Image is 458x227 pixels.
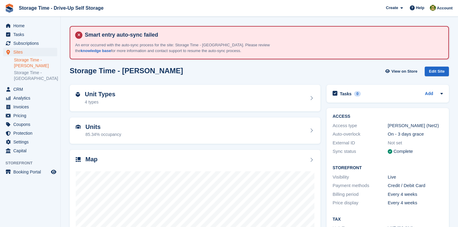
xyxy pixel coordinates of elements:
[388,131,443,138] div: On - 3 days grace
[70,67,183,75] h2: Storage Time - [PERSON_NAME]
[333,191,388,198] div: Billing period
[3,39,57,48] a: menu
[13,39,50,48] span: Subscriptions
[14,70,57,81] a: Storage Time - [GEOGRAPHIC_DATA]
[3,111,57,120] a: menu
[76,92,80,97] img: unit-type-icn-2b2737a686de81e16bb02015468b77c625bbabd49415b5ef34ead5e3b44a266d.svg
[76,125,81,129] img: unit-icn-7be61d7bf1b0ce9d3e12c5938cc71ed9869f7b940bace4675aadf7bd6d80202e.svg
[5,160,60,166] span: Storefront
[437,5,453,11] span: Account
[416,5,424,11] span: Help
[13,146,50,155] span: Capital
[85,156,98,163] h2: Map
[3,120,57,129] a: menu
[384,67,420,77] a: View on Store
[3,138,57,146] a: menu
[3,103,57,111] a: menu
[13,85,50,94] span: CRM
[70,85,320,111] a: Unit Types 4 types
[85,131,121,138] div: 85.34% occupancy
[50,168,57,176] a: Preview store
[333,174,388,181] div: Visibility
[333,148,388,155] div: Sync status
[13,94,50,102] span: Analytics
[13,120,50,129] span: Coupons
[333,122,388,129] div: Access type
[388,174,443,181] div: Live
[425,67,449,79] a: Edit Site
[388,191,443,198] div: Every 4 weeks
[14,57,57,69] a: Storage Time - [PERSON_NAME]
[333,199,388,206] div: Price display
[386,5,398,11] span: Create
[81,48,111,53] a: knowledge base
[70,117,320,144] a: Units 85.34% occupancy
[430,5,436,11] img: Zain Sarwar
[16,3,106,13] a: Storage Time - Drive-Up Self Storage
[13,168,50,176] span: Booking Portal
[3,129,57,137] a: menu
[3,168,57,176] a: menu
[82,31,443,38] h4: Smart entry auto-sync failed
[3,21,57,30] a: menu
[388,140,443,146] div: Not set
[13,21,50,30] span: Home
[388,182,443,189] div: Credit / Debit Card
[13,48,50,56] span: Sites
[13,111,50,120] span: Pricing
[3,146,57,155] a: menu
[333,114,443,119] h2: ACCESS
[13,103,50,111] span: Invoices
[354,91,361,97] div: 0
[3,85,57,94] a: menu
[333,182,388,189] div: Payment methods
[85,123,121,130] h2: Units
[333,131,388,138] div: Auto-overlock
[388,122,443,129] div: [PERSON_NAME] (Net2)
[13,138,50,146] span: Settings
[425,67,449,77] div: Edit Site
[333,140,388,146] div: External ID
[393,148,413,155] div: Complete
[3,94,57,102] a: menu
[3,30,57,39] a: menu
[85,91,115,98] h2: Unit Types
[340,91,352,97] h2: Tasks
[75,42,287,54] p: An error occurred with the auto-sync process for the site: Storage Time - [GEOGRAPHIC_DATA]. Plea...
[13,129,50,137] span: Protection
[333,166,443,170] h2: Storefront
[13,30,50,39] span: Tasks
[5,4,14,13] img: stora-icon-8386f47178a22dfd0bd8f6a31ec36ba5ce8667c1dd55bd0f319d3a0aa187defe.svg
[3,48,57,56] a: menu
[388,199,443,206] div: Every 4 weeks
[333,217,443,222] h2: Tax
[391,68,417,74] span: View on Store
[76,157,81,162] img: map-icn-33ee37083ee616e46c38cad1a60f524a97daa1e2b2c8c0bc3eb3415660979fc1.svg
[425,90,433,97] a: Add
[85,99,115,105] div: 4 types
